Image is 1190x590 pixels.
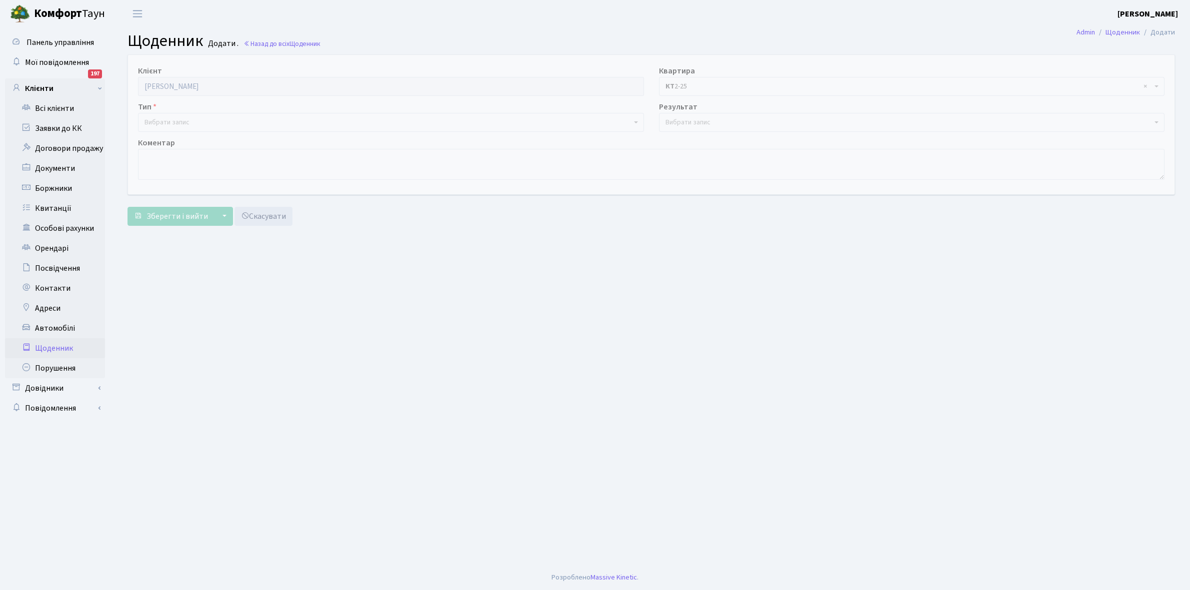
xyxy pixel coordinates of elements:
[144,117,189,127] span: Вибрати запис
[5,378,105,398] a: Довідники
[659,101,697,113] label: Результат
[659,65,695,77] label: Квартира
[5,258,105,278] a: Посвідчення
[34,5,105,22] span: Таун
[5,278,105,298] a: Контакти
[25,57,89,68] span: Мої повідомлення
[138,137,175,149] label: Коментар
[1140,27,1175,38] li: Додати
[26,37,94,48] span: Панель управління
[659,77,1165,96] span: <b>КТ</b>&nbsp;&nbsp;&nbsp;&nbsp;2-25
[243,39,320,48] a: Назад до всіхЩоденник
[146,211,208,222] span: Зберегти і вийти
[125,5,150,22] button: Переключити навігацію
[5,218,105,238] a: Особові рахунки
[551,572,638,583] div: Розроблено .
[127,207,214,226] button: Зберегти і вийти
[5,238,105,258] a: Орендарі
[34,5,82,21] b: Комфорт
[5,358,105,378] a: Порушення
[1117,8,1178,19] b: [PERSON_NAME]
[206,39,238,48] small: Додати .
[5,398,105,418] a: Повідомлення
[665,81,1152,91] span: <b>КТ</b>&nbsp;&nbsp;&nbsp;&nbsp;2-25
[1105,27,1140,37] a: Щоденник
[5,178,105,198] a: Боржники
[234,207,292,226] a: Скасувати
[5,198,105,218] a: Квитанції
[5,158,105,178] a: Документи
[1117,8,1178,20] a: [PERSON_NAME]
[5,298,105,318] a: Адреси
[590,572,637,583] a: Massive Kinetic
[1076,27,1095,37] a: Admin
[5,138,105,158] a: Договори продажу
[5,338,105,358] a: Щоденник
[127,29,203,52] span: Щоденник
[5,318,105,338] a: Автомобілі
[1061,22,1190,43] nav: breadcrumb
[5,118,105,138] a: Заявки до КК
[665,117,710,127] span: Вибрати запис
[88,69,102,78] div: 197
[5,98,105,118] a: Всі клієнти
[665,81,674,91] b: КТ
[5,78,105,98] a: Клієнти
[289,39,320,48] span: Щоденник
[5,52,105,72] a: Мої повідомлення197
[138,101,156,113] label: Тип
[138,65,162,77] label: Клієнт
[5,32,105,52] a: Панель управління
[10,4,30,24] img: logo.png
[1143,81,1147,91] span: Видалити всі елементи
